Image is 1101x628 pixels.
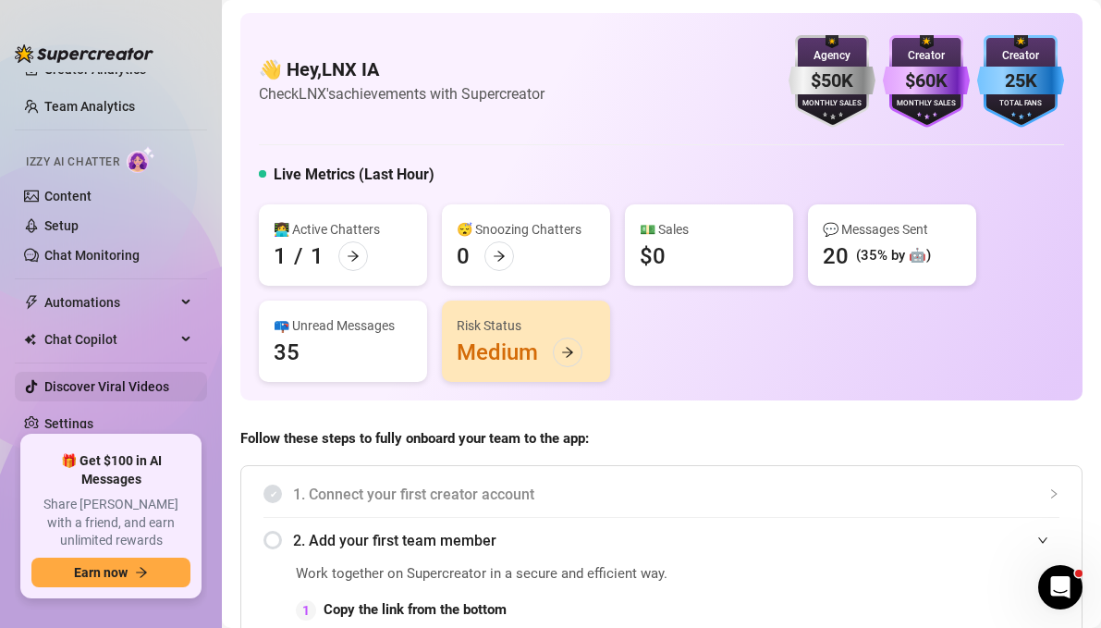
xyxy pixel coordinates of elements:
span: arrow-right [493,250,506,263]
img: silver-badge-roxG0hHS.svg [789,35,875,128]
img: AI Chatter [127,146,155,173]
div: 2. Add your first team member [263,518,1059,563]
span: 🎁 Get $100 in AI Messages [31,452,190,488]
div: $0 [640,241,666,271]
div: Monthly Sales [883,98,970,110]
span: arrow-right [347,250,360,263]
span: Share [PERSON_NAME] with a friend, and earn unlimited rewards [31,496,190,550]
span: Work together on Supercreator in a secure and efficient way. [296,563,723,585]
span: Izzy AI Chatter [26,154,119,171]
div: 25K [977,67,1064,95]
span: thunderbolt [24,295,39,310]
div: Total Fans [977,98,1064,110]
span: arrow-right [561,346,574,359]
img: logo-BBDzfeDw.svg [15,44,153,63]
span: 1. Connect your first creator account [293,483,1059,506]
span: expanded [1037,535,1048,546]
span: Automations [44,288,176,317]
div: Monthly Sales [789,98,875,110]
h5: Live Metrics (Last Hour) [274,164,434,186]
div: Creator [883,47,970,65]
button: Earn nowarrow-right [31,558,190,587]
span: Earn now [74,565,128,580]
h4: 👋 Hey, LNX IA [259,56,544,82]
img: purple-badge-B9DA21FR.svg [883,35,970,128]
a: Chat Monitoring [44,248,140,263]
div: 📪 Unread Messages [274,315,412,336]
a: Discover Viral Videos [44,379,169,394]
a: Settings [44,416,93,431]
div: Risk Status [457,315,595,336]
div: 20 [823,241,849,271]
div: 💬 Messages Sent [823,219,961,240]
img: Chat Copilot [24,333,36,346]
span: 2. Add your first team member [293,529,1059,552]
a: Team Analytics [44,99,135,114]
div: Agency [789,47,875,65]
iframe: Intercom live chat [1038,565,1083,610]
div: Creator [977,47,1064,65]
div: 💵 Sales [640,219,778,240]
div: 😴 Snoozing Chatters [457,219,595,240]
article: Check LNX's achievements with Supercreator [259,82,544,105]
span: arrow-right [135,566,148,579]
div: $60K [883,67,970,95]
div: 35 [274,338,300,367]
div: 1 [296,600,316,621]
span: collapsed [1048,488,1059,499]
div: 1 [311,241,324,271]
div: 1. Connect your first creator account [263,472,1059,517]
strong: Copy the link from the bottom [324,601,507,618]
div: $50K [789,67,875,95]
img: blue-badge-DgoSNQY1.svg [977,35,1064,128]
a: Content [44,189,92,203]
div: 1 [274,241,287,271]
span: Chat Copilot [44,325,176,354]
div: (35% by 🤖) [856,245,931,267]
div: 👩‍💻 Active Chatters [274,219,412,240]
div: 0 [457,241,470,271]
a: Setup [44,218,79,233]
strong: Follow these steps to fully onboard your team to the app: [240,430,589,447]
